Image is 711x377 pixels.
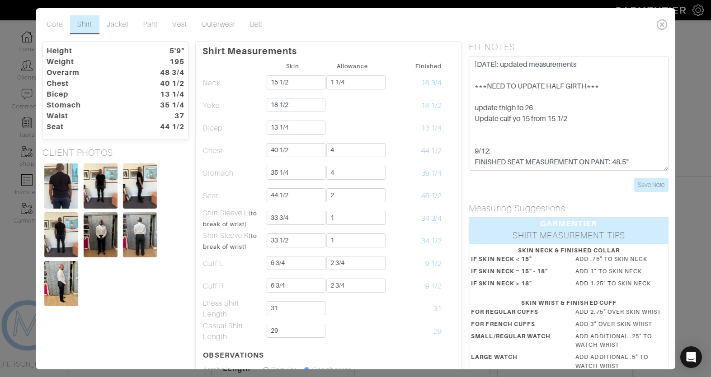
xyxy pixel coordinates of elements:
[141,121,192,132] dt: 44 1/2
[421,102,442,110] span: 18 1/2
[469,203,669,214] h5: Measuring Suggestions
[569,267,673,275] dd: ADD 1" TO SKIN NECK
[40,121,141,132] dt: Seat
[141,67,192,78] dt: 48 3/4
[634,178,669,192] input: Save Note
[203,320,263,343] td: Casual Shirt Length
[469,218,668,229] div: GARMENTIER
[44,212,78,257] img: 8DZTJg8UcRbhr8nHWENQ7tvn
[271,365,297,376] label: Regular
[40,56,141,67] dt: Weight
[203,162,263,185] td: Stomach
[421,79,442,87] span: 16 3/4
[421,214,442,223] span: 34 3/4
[123,163,157,209] img: U1SvDoS9F4EVp7pEeQJ9XQou
[203,343,263,364] th: OBSERVATIONS
[425,282,442,290] span: 9 1/2
[40,46,141,56] dt: Height
[203,230,263,252] td: Shirt Sleeve R
[203,185,263,207] td: Seat
[421,192,442,200] span: 46 1/2
[569,353,673,370] dd: ADD ADDITIONAL .5" TO WATCH WRIST
[464,353,569,373] dt: LARGE WATCH
[136,15,165,34] a: Pant
[44,163,78,209] img: NZWtc41sfuKEb28A9PUJZVfV
[194,15,243,34] a: Outerwear
[569,332,673,349] dd: ADD ADDITIONAL .25" TO WATCH WRIST
[203,72,263,94] td: Neck
[84,212,118,257] img: TQz1qEGRckQshzYhJbXEQKnR
[203,275,263,298] td: Cuff R
[680,346,702,368] div: Open Intercom Messenger
[433,305,442,313] span: 31
[70,15,99,34] a: Shirt
[421,147,442,155] span: 44 1/2
[464,255,569,267] dt: IF SKIN NECK < 15"
[39,15,70,34] a: Core
[243,15,270,34] a: Belt
[141,46,192,56] dt: 5'9"
[203,364,263,377] td: Armhole
[40,78,141,89] dt: Chest
[471,246,666,255] div: SKIN NECK & FINISHED COLLAR
[415,63,442,70] small: Finished
[469,42,669,52] h5: FIT NOTES
[464,267,569,279] dt: IF SKIN NECK = 15" - 18"
[203,42,455,56] p: Shirt Measurements
[203,207,263,230] td: Shirt Sleeve L
[40,89,141,100] dt: Bicep
[469,229,668,244] div: SHIRT MEASUREMENT TIPS
[84,163,118,209] img: kst3mXYeha9b9y5HRWsqppZE
[42,147,189,158] h5: CLIENT PHOTOS
[312,365,351,376] label: Ganghester
[203,117,263,140] td: Bicep
[433,327,442,335] span: 29
[464,279,569,291] dt: IF SKIN NECK > 18"
[141,100,192,111] dt: 35 1/4
[123,212,157,257] img: 4nF2ETa1V32hTfSXzRxxQAgq
[99,15,136,34] a: Jacket
[471,298,666,307] div: SKIN WRIST & FINISHED CUFF
[203,94,263,117] td: Yoke
[421,124,442,132] span: 13 1/4
[40,67,141,78] dt: Overarm
[337,63,368,70] small: Allowance
[421,237,442,245] span: 34 1/2
[569,307,673,316] dd: ADD 2.75" OVER SKIN WRIST
[141,78,192,89] dt: 40 1/2
[569,279,673,288] dd: ADD 1.25" TO SKIN NECK
[165,15,194,34] a: Vest
[141,56,192,67] dt: 195
[464,332,569,353] dt: SMALL/REGULAR WATCH
[421,169,442,177] span: 39 1/4
[40,100,141,111] dt: Stomach
[141,111,192,121] dt: 37
[141,89,192,100] dt: 13 1/4
[464,320,569,332] dt: FOR FRENCH CUFFS
[569,320,673,328] dd: ADD 3" OVER SKIN WRIST
[464,307,569,320] dt: FOR REGULAR CUFFS
[203,298,263,320] td: Dress Shirt Length
[44,261,78,306] img: FqxW7UYjcPyuGxiGxrZvZuN2
[203,252,263,275] td: Cuff L
[286,63,299,70] small: Skin
[469,56,669,171] textarea: [DATE]: updated measurements ***NEED TO UPDATE HALF GIRTH*** update thigh to 26 Update calf yo 15...
[203,140,263,162] td: Chest
[40,111,141,121] dt: Waist
[425,260,442,268] span: 9 1/2
[569,255,673,263] dd: ADD .75" TO SKIN NECK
